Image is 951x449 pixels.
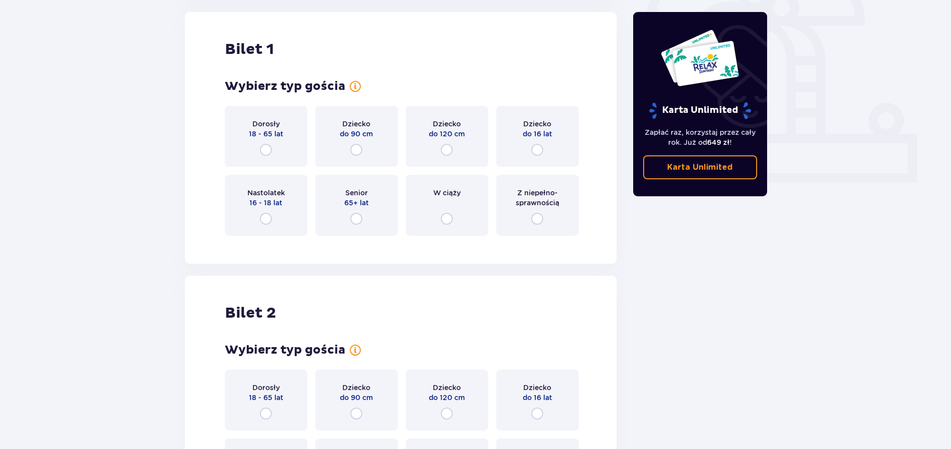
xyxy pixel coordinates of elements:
p: Bilet 2 [225,304,276,323]
p: Z niepełno­sprawnością [505,188,570,208]
p: do 120 cm [429,393,465,403]
a: Karta Unlimited [643,155,757,179]
p: Dziecko [342,119,370,129]
p: do 90 cm [340,129,373,139]
p: Dorosły [252,119,280,129]
p: Wybierz typ gościa [225,79,345,94]
p: Wybierz typ gościa [225,343,345,358]
p: Dziecko [433,119,461,129]
p: W ciąży [433,188,461,198]
p: Bilet 1 [225,40,274,59]
p: do 16 lat [523,129,552,139]
span: 649 zł [707,138,730,146]
p: 18 - 65 lat [249,129,283,139]
p: 18 - 65 lat [249,393,283,403]
p: Dziecko [523,383,551,393]
p: Senior [345,188,368,198]
p: do 120 cm [429,129,465,139]
p: Dziecko [342,383,370,393]
p: 65+ lat [344,198,369,208]
p: do 90 cm [340,393,373,403]
p: Zapłać raz, korzystaj przez cały rok. Już od ! [643,127,757,147]
p: Dorosły [252,383,280,393]
p: do 16 lat [523,393,552,403]
p: Nastolatek [247,188,285,198]
p: 16 - 18 lat [249,198,282,208]
p: Karta Unlimited [648,102,752,119]
p: Dziecko [433,383,461,393]
p: Karta Unlimited [667,162,733,173]
p: Dziecko [523,119,551,129]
